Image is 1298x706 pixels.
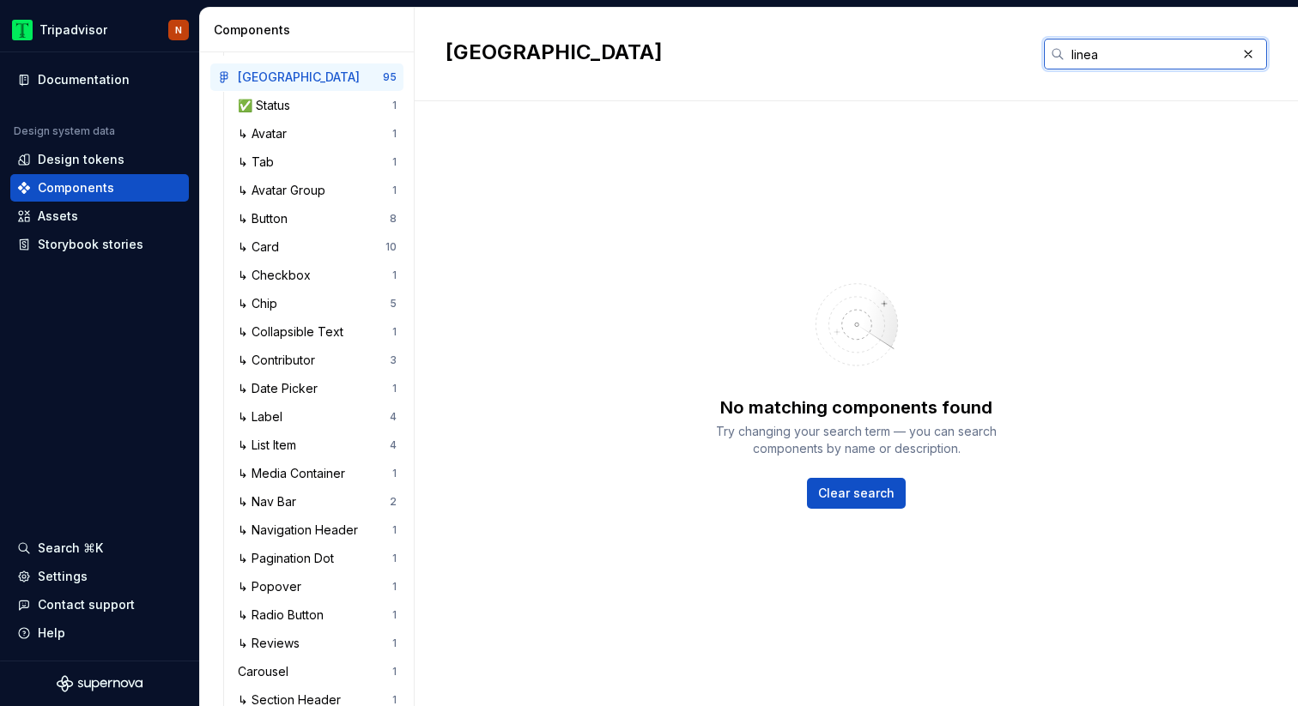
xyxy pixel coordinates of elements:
[383,70,397,84] div: 95
[38,625,65,642] div: Help
[38,151,124,168] div: Design tokens
[10,619,189,647] button: Help
[231,347,403,374] a: ↳ Contributor3
[10,563,189,590] a: Settings
[231,431,403,459] a: ↳ List Item4
[702,423,1011,457] div: Try changing your search term — you can search components by name or description.
[231,233,403,261] a: ↳ Card10
[10,591,189,619] button: Contact support
[238,380,324,397] div: ↳ Date Picker
[238,606,331,624] div: ↳ Radio Button
[10,534,189,562] button: Search ⌘K
[1064,39,1236,69] input: Search in components...
[392,523,397,537] div: 1
[238,267,318,284] div: ↳ Checkbox
[392,325,397,339] div: 1
[392,382,397,395] div: 1
[390,353,397,367] div: 3
[392,269,397,282] div: 1
[238,352,322,369] div: ↳ Contributor
[392,580,397,594] div: 1
[238,578,308,595] div: ↳ Popover
[231,148,403,176] a: ↳ Tab1
[390,438,397,452] div: 4
[231,120,403,148] a: ↳ Avatar1
[446,39,1023,66] h2: [GEOGRAPHIC_DATA]
[238,69,360,86] div: [GEOGRAPHIC_DATA]
[238,210,294,227] div: ↳ Button
[238,522,365,539] div: ↳ Navigation Header
[231,318,403,346] a: ↳ Collapsible Text1
[38,179,114,196] div: Components
[231,403,403,431] a: ↳ Label4
[38,568,88,585] div: Settings
[3,11,196,48] button: TripadvisorN
[385,240,397,254] div: 10
[238,182,332,199] div: ↳ Avatar Group
[392,665,397,679] div: 1
[392,467,397,480] div: 1
[10,174,189,202] a: Components
[231,516,403,544] a: ↳ Navigation Header1
[392,99,397,112] div: 1
[238,408,289,425] div: ↳ Label
[238,663,295,680] div: Carousel
[392,608,397,622] div: 1
[38,71,130,88] div: Documentation
[12,20,33,40] img: 0ed0e8b8-9446-497d-bad0-376821b19aa5.png
[390,297,397,311] div: 5
[392,155,397,169] div: 1
[392,127,397,141] div: 1
[231,658,403,685] a: Carousel1
[38,596,135,613] div: Contact support
[38,540,103,557] div: Search ⌘K
[10,66,189,94] a: Documentation
[214,21,407,39] div: Components
[238,635,306,652] div: ↳ Reviews
[238,295,284,312] div: ↳ Chip
[10,231,189,258] a: Storybook stories
[231,601,403,629] a: ↳ Radio Button1
[392,552,397,565] div: 1
[231,290,403,317] a: ↳ Chip5
[39,21,107,39] div: Tripadvisor
[238,323,350,341] div: ↳ Collapsible Text
[57,675,143,692] svg: Supernova Logo
[238,550,341,567] div: ↳ Pagination Dot
[392,184,397,197] div: 1
[231,545,403,572] a: ↳ Pagination Dot1
[720,395,992,419] div: No matching components found
[231,630,403,657] a: ↳ Reviews1
[231,177,403,204] a: ↳ Avatar Group1
[807,478,906,509] button: Clear search
[238,493,303,510] div: ↳ Nav Bar
[818,485,895,502] span: Clear search
[238,97,297,114] div: ✅ Status
[390,410,397,424] div: 4
[10,146,189,173] a: Design tokens
[231,205,403,232] a: ↳ Button8
[175,23,182,37] div: N
[238,465,352,482] div: ↳ Media Container
[231,488,403,516] a: ↳ Nav Bar2
[231,573,403,600] a: ↳ Popover1
[10,202,189,230] a: Assets
[231,92,403,119] a: ✅ Status1
[14,124,115,138] div: Design system data
[210,63,403,91] a: [GEOGRAPHIC_DATA]95
[392,637,397,650] div: 1
[231,460,403,487] a: ↳ Media Container1
[238,154,281,171] div: ↳ Tab
[231,262,403,289] a: ↳ Checkbox1
[238,238,286,256] div: ↳ Card
[238,437,303,454] div: ↳ List Item
[390,495,397,509] div: 2
[238,125,294,142] div: ↳ Avatar
[231,375,403,402] a: ↳ Date Picker1
[38,236,143,253] div: Storybook stories
[38,208,78,225] div: Assets
[390,212,397,226] div: 8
